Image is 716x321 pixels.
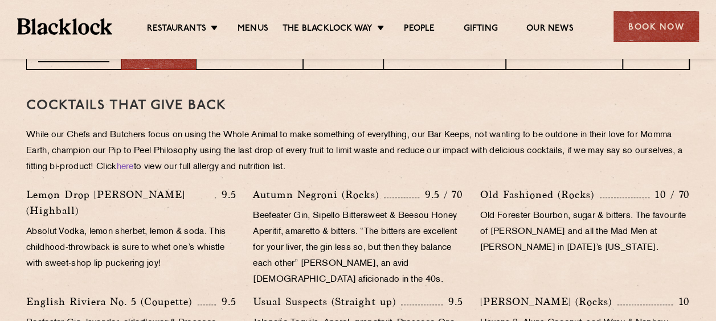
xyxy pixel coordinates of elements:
p: Old Fashioned (Rocks) [480,187,600,203]
p: While our Chefs and Butchers focus on using the Whole Animal to make something of everything, our... [26,127,690,175]
p: Usual Suspects (Straight up) [253,294,401,310]
p: 10 / 70 [649,187,690,202]
p: 9.5 / 70 [419,187,463,202]
p: 9.5 [216,294,236,309]
p: 9.5 [216,187,236,202]
p: 9.5 [443,294,463,309]
div: Book Now [613,11,699,42]
p: Autumn Negroni (Rocks) [253,187,384,203]
p: 10 [673,294,690,309]
a: Our News [526,23,574,36]
p: [PERSON_NAME] (Rocks) [480,294,617,310]
a: Gifting [463,23,497,36]
a: Restaurants [147,23,206,36]
p: Absolut Vodka, lemon sherbet, lemon & soda. This childhood-throwback is sure to whet one’s whistl... [26,224,236,272]
a: Menus [238,23,268,36]
p: Old Forester Bourbon, sugar & bitters. The favourite of [PERSON_NAME] and all the Mad Men at [PER... [480,208,690,256]
a: here [117,163,134,171]
a: The Blacklock Way [283,23,373,36]
img: BL_Textured_Logo-footer-cropped.svg [17,18,112,34]
a: People [404,23,435,36]
p: English Riviera No. 5 (Coupette) [26,294,198,310]
p: Beefeater Gin, Sipello Bittersweet & Beesou Honey Aperitif, amaretto & bitters. “The bitters are ... [253,208,463,288]
h3: Cocktails That Give Back [26,98,690,113]
p: Lemon Drop [PERSON_NAME] (Highball) [26,187,215,219]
